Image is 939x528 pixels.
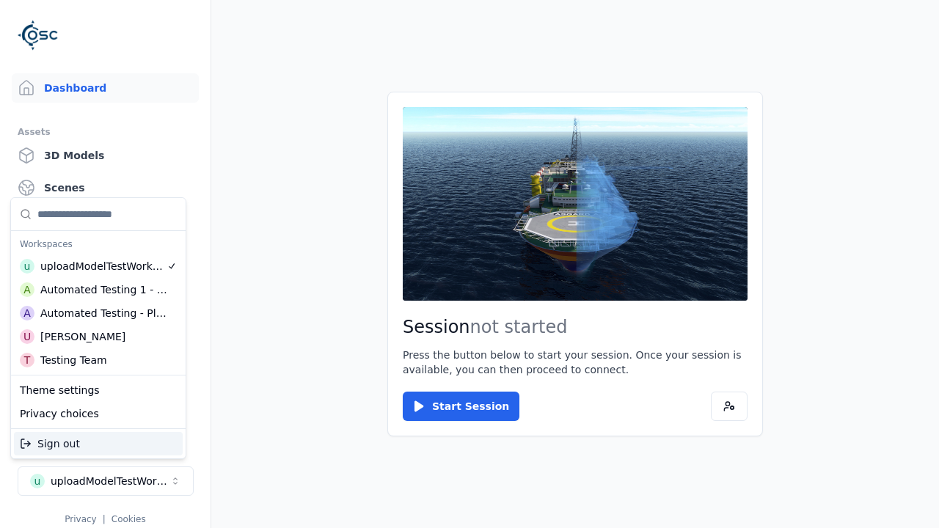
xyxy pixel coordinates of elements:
div: A [20,306,34,320]
div: U [20,329,34,344]
div: Theme settings [14,378,183,402]
div: uploadModelTestWorkspace [40,259,167,274]
div: A [20,282,34,297]
div: Automated Testing - Playwright [40,306,167,320]
div: Testing Team [40,353,107,367]
div: Suggestions [11,429,186,458]
div: T [20,353,34,367]
div: Automated Testing 1 - Playwright [40,282,168,297]
div: Workspaces [14,234,183,254]
div: Sign out [14,432,183,455]
div: Privacy choices [14,402,183,425]
div: Suggestions [11,198,186,375]
div: u [20,259,34,274]
div: Suggestions [11,375,186,428]
div: [PERSON_NAME] [40,329,125,344]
